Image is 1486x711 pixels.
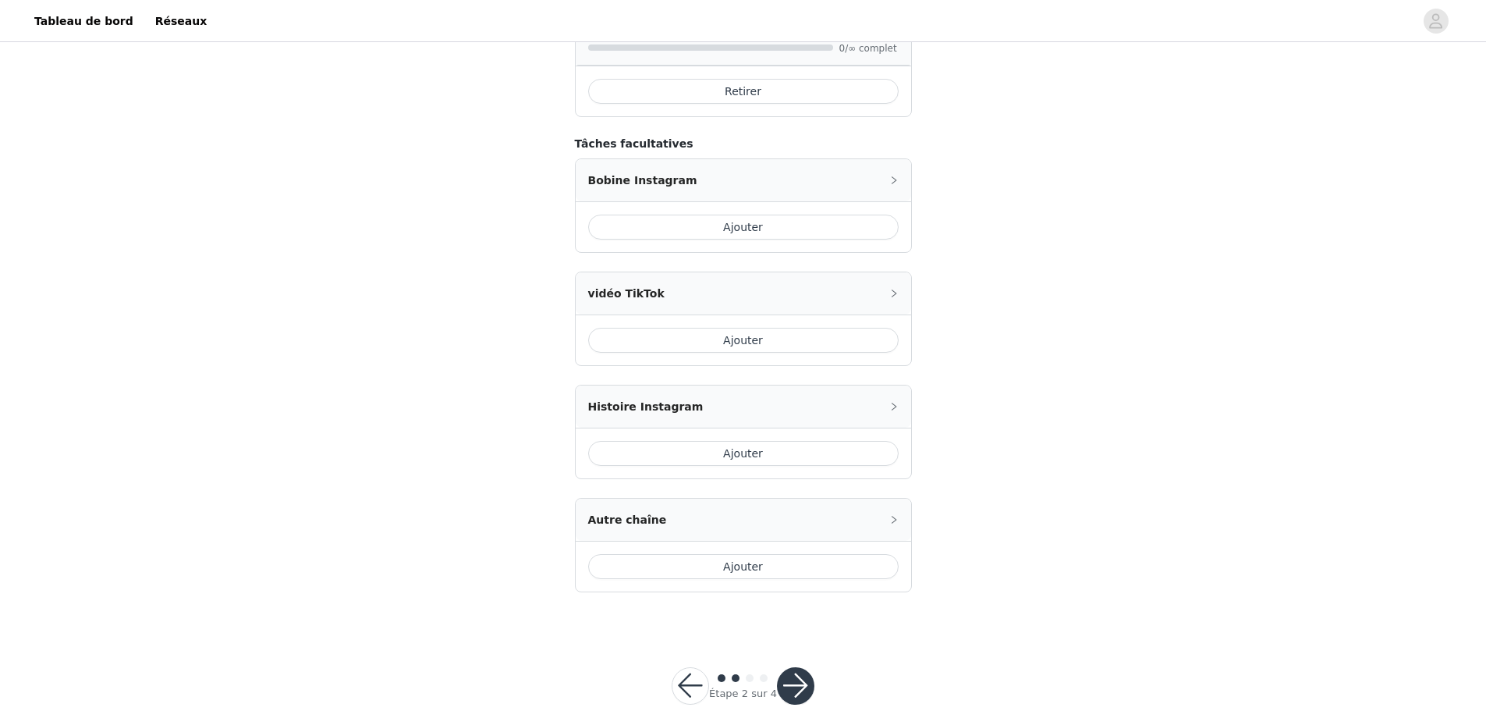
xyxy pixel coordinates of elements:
[25,3,143,38] a: Tableau de bord
[839,43,897,54] font: 0/∞ complet
[588,554,899,579] button: Ajouter
[588,514,667,526] font: Autre chaîne
[588,174,697,187] font: Bobine Instagram
[576,159,911,201] div: icône : droiteBobine Instagram
[588,441,899,466] button: Ajouter
[34,14,133,27] font: Tableau de bord
[889,515,899,524] i: icône : droite
[1428,9,1443,34] div: avatar
[709,688,777,699] font: Étape 2 sur 4
[839,43,902,53] span: 0/∞ complet
[576,499,911,541] div: icône : droiteAutre chaîne
[889,402,899,411] i: icône : droite
[588,215,899,240] button: Ajouter
[588,287,665,300] font: vidéo TikTok
[576,386,911,428] div: icône : droiteHistoire Instagram
[575,137,693,150] font: Tâches facultatives
[889,176,899,185] i: icône : droite
[889,289,899,298] i: icône : droite
[588,79,899,104] button: Retirer
[155,14,207,27] font: Réseaux
[588,328,899,353] button: Ajouter
[576,272,911,315] div: icône : droitevidéo TikTok
[146,3,217,38] a: Réseaux
[588,400,704,413] font: Histoire Instagram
